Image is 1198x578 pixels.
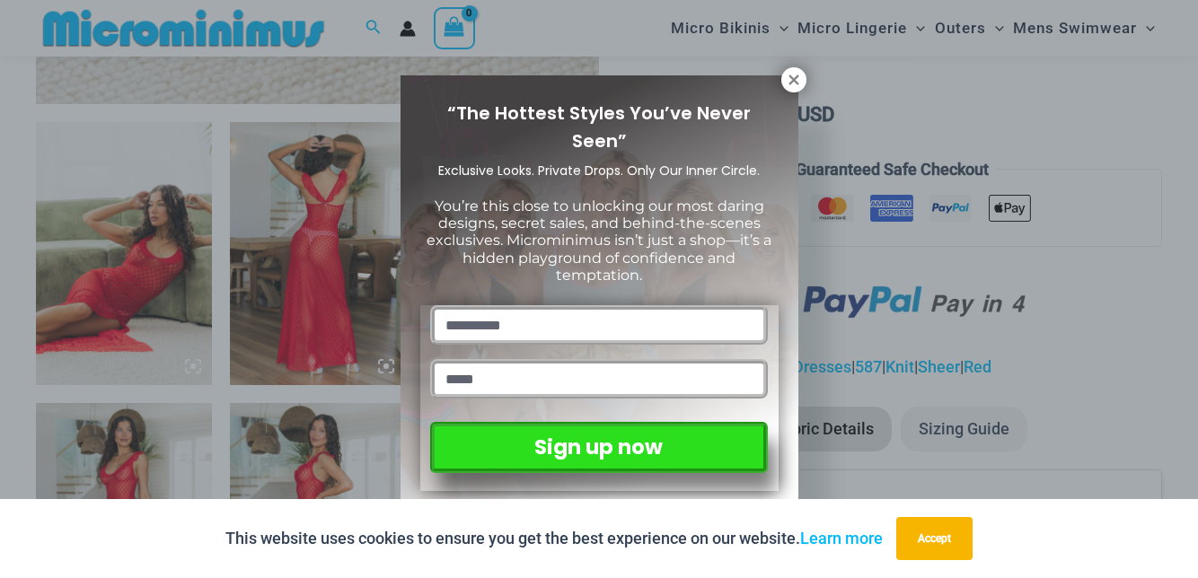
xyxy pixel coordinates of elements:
span: Exclusive Looks. Private Drops. Only Our Inner Circle. [438,162,760,180]
button: Accept [896,517,973,560]
button: Close [781,67,806,92]
a: Learn more [800,529,883,547]
button: Sign up now [430,422,767,473]
span: “The Hottest Styles You’ve Never Seen” [447,101,751,153]
span: You’re this close to unlocking our most daring designs, secret sales, and behind-the-scenes exclu... [427,197,771,284]
p: This website uses cookies to ensure you get the best experience on our website. [225,525,883,552]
